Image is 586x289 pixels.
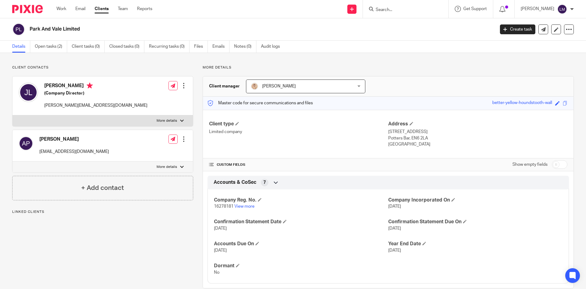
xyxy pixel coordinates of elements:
h4: CUSTOM FIELDS [209,162,388,167]
img: DSC06218%20-%20Copy.JPG [251,83,258,90]
img: svg%3E [19,83,38,102]
a: Clients [95,6,109,12]
h4: Accounts Due On [214,241,388,247]
span: [DATE] [388,248,401,253]
a: Email [75,6,85,12]
span: Accounts & CoSec [214,179,256,186]
p: [PERSON_NAME] [521,6,554,12]
h4: Confirmation Statement Date [214,219,388,225]
h4: Confirmation Statement Due On [388,219,562,225]
h5: (Company Director) [44,90,147,96]
span: [DATE] [388,204,401,209]
p: [GEOGRAPHIC_DATA] [388,141,567,147]
h4: [PERSON_NAME] [44,83,147,90]
a: Work [56,6,66,12]
label: Show empty fields [512,161,548,168]
p: Client contacts [12,65,193,70]
h4: + Add contact [81,183,124,193]
h2: Park And Vale Limited [30,26,399,32]
p: Potters Bar, EN6 2LA [388,135,567,141]
span: [PERSON_NAME] [262,84,296,88]
a: Recurring tasks (0) [149,41,190,53]
span: [DATE] [214,226,227,231]
a: Files [194,41,208,53]
p: [PERSON_NAME][EMAIL_ADDRESS][DOMAIN_NAME] [44,102,147,109]
h4: Dormant [214,263,388,269]
p: Linked clients [12,209,193,214]
p: Limited company [209,129,388,135]
span: Get Support [463,7,487,11]
img: svg%3E [12,23,25,36]
a: Audit logs [261,41,284,53]
h4: Year End Date [388,241,562,247]
a: Reports [137,6,152,12]
img: Pixie [12,5,43,13]
i: Primary [87,83,93,89]
h4: Company Incorporated On [388,197,562,203]
a: Notes (0) [234,41,256,53]
a: View more [234,204,255,209]
span: No [214,270,219,275]
p: More details [157,165,177,169]
span: 16278181 [214,204,233,209]
div: better-yellow-houndstooth-wall [492,100,552,107]
a: Client tasks (0) [72,41,105,53]
input: Search [375,7,430,13]
p: More details [203,65,574,70]
a: Closed tasks (0) [109,41,144,53]
h4: Client type [209,121,388,127]
p: Master code for secure communications and files [208,100,313,106]
img: svg%3E [557,4,567,14]
h3: Client manager [209,83,240,89]
a: Team [118,6,128,12]
img: svg%3E [19,136,33,151]
a: Open tasks (2) [35,41,67,53]
h4: [PERSON_NAME] [39,136,109,143]
p: [EMAIL_ADDRESS][DOMAIN_NAME] [39,149,109,155]
span: [DATE] [214,248,227,253]
span: 7 [263,180,266,186]
a: Emails [212,41,230,53]
h4: Company Reg. No. [214,197,388,203]
a: Create task [500,24,535,34]
a: Details [12,41,30,53]
p: More details [157,118,177,123]
p: [STREET_ADDRESS] [388,129,567,135]
h4: Address [388,121,567,127]
span: [DATE] [388,226,401,231]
